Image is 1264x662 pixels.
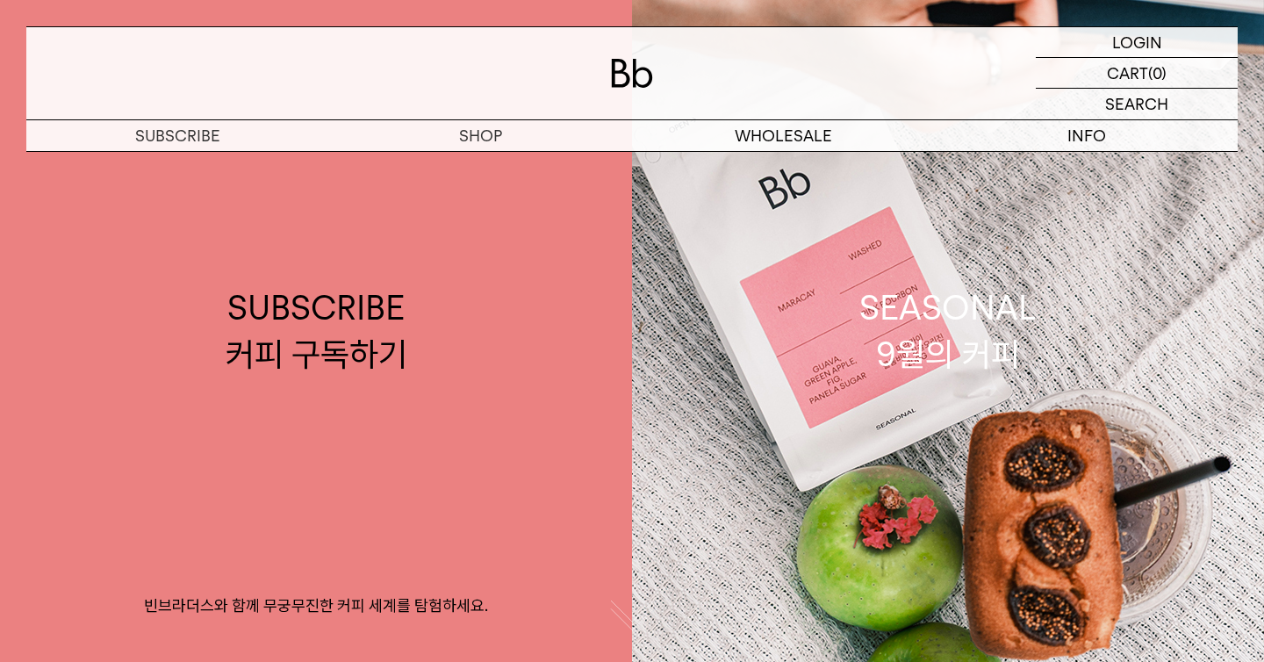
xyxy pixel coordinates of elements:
[226,284,407,378] div: SUBSCRIBE 커피 구독하기
[1105,89,1168,119] p: SEARCH
[632,120,935,151] p: WHOLESALE
[859,284,1037,378] div: SEASONAL 9월의 커피
[26,120,329,151] a: SUBSCRIBE
[611,59,653,88] img: 로고
[329,120,632,151] a: SHOP
[935,120,1238,151] p: INFO
[1036,27,1238,58] a: LOGIN
[1148,58,1167,88] p: (0)
[1112,27,1162,57] p: LOGIN
[1036,58,1238,89] a: CART (0)
[1107,58,1148,88] p: CART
